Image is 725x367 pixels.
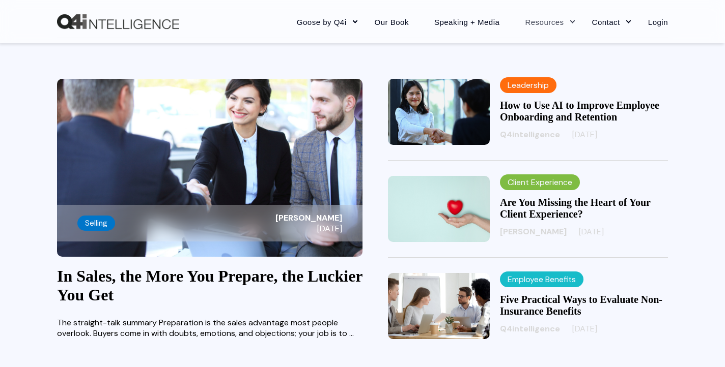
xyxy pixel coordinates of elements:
span: [PERSON_NAME] [500,226,567,237]
img: Are You Missing the Heart of Your Client Experience? [388,176,490,242]
label: Leadership [500,77,556,93]
a: In Sales, the More You Prepare, the Luckier You Get [57,267,362,304]
span: [DATE] [572,323,597,334]
span: [DATE] [572,129,597,140]
span: [DATE] [275,223,342,234]
a: In Sales, the More You Prepare, the Luckier You Get Selling [PERSON_NAME] [DATE] [57,79,362,257]
img: Five Practical Ways to Evaluate Non-Insurance Benefits [388,273,490,339]
img: Q4intelligence, LLC logo [57,14,179,29]
a: Five Practical Ways to Evaluate Non-Insurance Benefits [500,294,662,317]
label: Employee Benefits [500,271,583,287]
img: How to Use AI to Improve Employee Onboarding and Retention [388,79,490,145]
span: Q4intelligence [500,129,560,140]
span: Q4intelligence [500,323,560,334]
span: [PERSON_NAME] [275,212,342,223]
img: In Sales, the More You Prepare, the Luckier You Get [57,79,362,257]
span: [DATE] [579,226,604,237]
a: Back to Home [57,14,179,29]
label: Client Experience [500,174,580,190]
a: How to Use AI to Improve Employee Onboarding and Retention [500,100,659,123]
label: Selling [77,216,115,231]
p: The straight-talk summary Preparation is the sales advantage most people overlook. Buyers come in... [57,317,362,339]
a: Are You Missing the Heart of Your Client Experience? [500,197,651,220]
